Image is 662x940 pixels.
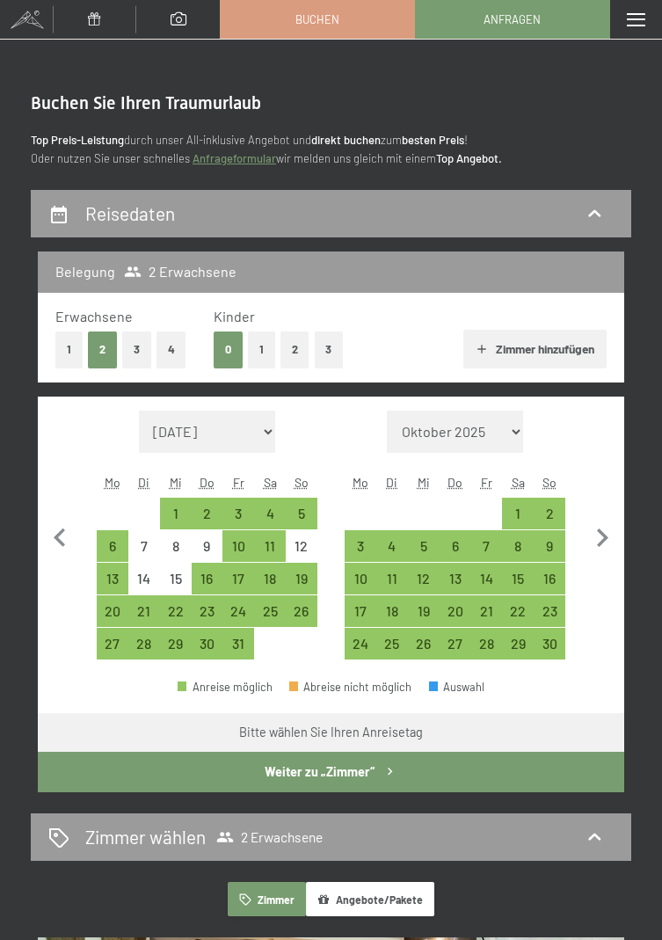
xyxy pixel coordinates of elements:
div: 11 [378,572,406,600]
h3: Belegung [55,262,115,281]
div: 2 [193,506,222,535]
button: 3 [315,332,344,368]
div: Fri Oct 03 2025 [222,498,254,529]
button: 3 [122,332,151,368]
div: Anreise möglich [160,595,192,627]
button: Zimmer [228,882,305,916]
span: 2 Erwachsene [216,828,323,846]
div: 30 [193,637,222,665]
div: Sun Nov 02 2025 [534,498,565,529]
button: Angebote/Pakete [306,882,434,916]
div: Wed Oct 01 2025 [160,498,192,529]
button: Weiter zu „Zimmer“ [38,752,624,792]
div: 19 [287,572,316,600]
div: Mon Nov 03 2025 [345,530,376,562]
div: Anreise möglich [408,595,440,627]
div: Anreise möglich [222,563,254,594]
div: 25 [378,637,406,665]
div: 1 [504,506,532,535]
div: Anreise möglich [534,530,565,562]
abbr: Sonntag [295,475,309,490]
a: Anfrageformular [193,151,276,165]
div: 13 [441,572,469,600]
div: Tue Nov 11 2025 [376,563,408,594]
div: Anreise möglich [345,628,376,659]
button: 2 [280,332,309,368]
strong: Top Angebot. [436,151,502,165]
div: Thu Nov 13 2025 [440,563,471,594]
div: Anreise möglich [286,563,317,594]
div: Sat Nov 08 2025 [502,530,534,562]
div: 31 [224,637,252,665]
div: Thu Oct 23 2025 [192,595,223,627]
div: 22 [504,604,532,632]
div: Tue Nov 25 2025 [376,628,408,659]
div: Anreise möglich [470,563,502,594]
div: 16 [193,572,222,600]
div: 12 [410,572,438,600]
div: 13 [98,572,127,600]
div: Wed Nov 19 2025 [408,595,440,627]
div: 19 [410,604,438,632]
div: Sun Nov 23 2025 [534,595,565,627]
div: 8 [162,539,190,567]
div: Wed Nov 26 2025 [408,628,440,659]
div: Thu Oct 02 2025 [192,498,223,529]
div: Abreise nicht möglich [289,681,412,693]
div: Fri Nov 28 2025 [470,628,502,659]
abbr: Samstag [512,475,525,490]
div: Anreise möglich [502,498,534,529]
button: 4 [156,332,186,368]
abbr: Montag [353,475,368,490]
div: Anreise möglich [192,595,223,627]
div: Anreise möglich [160,498,192,529]
div: Fri Nov 07 2025 [470,530,502,562]
div: Anreise möglich [376,563,408,594]
div: Wed Oct 15 2025 [160,563,192,594]
div: 24 [346,637,375,665]
button: 1 [248,332,275,368]
div: 24 [224,604,252,632]
div: 20 [441,604,469,632]
abbr: Mittwoch [418,475,430,490]
div: Anreise möglich [376,530,408,562]
div: Anreise möglich [254,595,286,627]
div: Anreise möglich [345,530,376,562]
div: 28 [472,637,500,665]
div: Thu Nov 06 2025 [440,530,471,562]
div: Tue Oct 28 2025 [128,628,160,659]
div: Anreise nicht möglich [128,563,160,594]
div: Fri Oct 24 2025 [222,595,254,627]
div: Anreise möglich [502,563,534,594]
h2: Zimmer wählen [85,824,206,849]
div: 11 [256,539,284,567]
div: Tue Nov 04 2025 [376,530,408,562]
div: Sun Nov 09 2025 [534,530,565,562]
div: Auswahl [429,681,485,693]
div: Anreise möglich [192,498,223,529]
div: 12 [287,539,316,567]
div: 5 [410,539,438,567]
div: Mon Nov 17 2025 [345,595,376,627]
div: 5 [287,506,316,535]
div: Sun Nov 30 2025 [534,628,565,659]
h2: Reisedaten [85,202,175,224]
div: Anreise möglich [408,530,440,562]
div: Anreise möglich [254,563,286,594]
div: Tue Nov 18 2025 [376,595,408,627]
div: 4 [378,539,406,567]
div: Wed Nov 05 2025 [408,530,440,562]
div: 10 [346,572,375,600]
div: 9 [193,539,222,567]
div: 4 [256,506,284,535]
abbr: Samstag [264,475,277,490]
div: Anreise möglich [97,595,128,627]
button: Zimmer hinzufügen [463,330,607,368]
div: Anreise möglich [222,530,254,562]
button: 1 [55,332,83,368]
button: 0 [214,332,243,368]
div: Wed Oct 08 2025 [160,530,192,562]
div: 2 [535,506,564,535]
div: 6 [98,539,127,567]
div: Sat Oct 04 2025 [254,498,286,529]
